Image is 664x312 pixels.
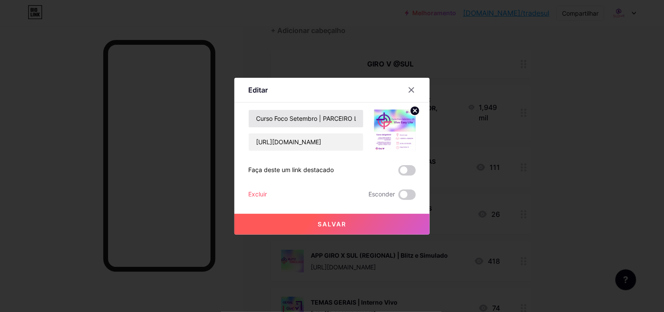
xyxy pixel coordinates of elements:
button: Salvar [234,214,430,235]
span: Esconder [368,189,395,200]
div: Excluir [248,189,267,200]
span: Salvar [318,220,346,228]
input: URL [249,133,363,151]
img: link_thumbnail [374,110,416,151]
div: Editar [248,85,268,95]
input: Título [249,110,363,127]
div: Faça deste um link destacado [248,165,334,176]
